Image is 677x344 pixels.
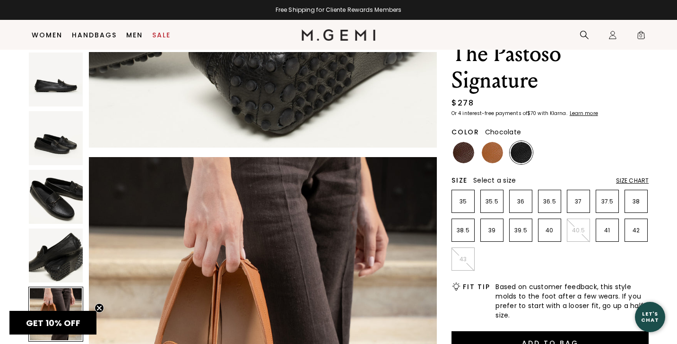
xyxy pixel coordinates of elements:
[485,127,521,137] span: Chocolate
[625,198,647,205] p: 38
[510,198,532,205] p: 36
[72,31,117,39] a: Handbags
[616,177,649,185] div: Size Chart
[596,227,618,234] p: 41
[29,229,83,282] img: The Pastoso Signature
[481,198,503,205] p: 35.5
[482,142,503,163] img: Tan
[567,227,590,234] p: 40.5
[473,176,516,185] span: Select a size
[481,227,503,234] p: 39
[495,282,649,320] span: Based on customer feedback, this style molds to the foot after a few wears. If you prefer to star...
[32,31,62,39] a: Women
[9,311,96,335] div: GET 10% OFFClose teaser
[452,198,474,205] p: 35
[452,227,474,234] p: 38.5
[26,317,80,329] span: GET 10% OFF
[636,32,646,42] span: 0
[451,128,479,136] h2: Color
[569,111,598,116] a: Learn more
[451,110,527,117] klarna-placement-style-body: Or 4 interest-free payments of
[29,53,83,106] img: The Pastoso Signature
[511,142,532,163] img: Black
[567,198,590,205] p: 37
[29,111,83,165] img: The Pastoso Signature
[596,198,618,205] p: 37.5
[625,227,647,234] p: 42
[452,256,474,263] p: 43
[451,97,474,109] div: $278
[510,227,532,234] p: 39.5
[635,311,665,323] div: Let's Chat
[527,110,536,117] klarna-placement-style-amount: $70
[538,227,561,234] p: 40
[152,31,171,39] a: Sale
[538,110,568,117] klarna-placement-style-body: with Klarna
[463,283,490,291] h2: Fit Tip
[29,170,83,224] img: The Pastoso Signature
[538,198,561,205] p: 36.5
[570,110,598,117] klarna-placement-style-cta: Learn more
[302,29,376,41] img: M.Gemi
[451,41,649,94] h1: The Pastoso Signature
[451,176,468,184] h2: Size
[126,31,143,39] a: Men
[95,303,104,313] button: Close teaser
[453,142,474,163] img: Chocolate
